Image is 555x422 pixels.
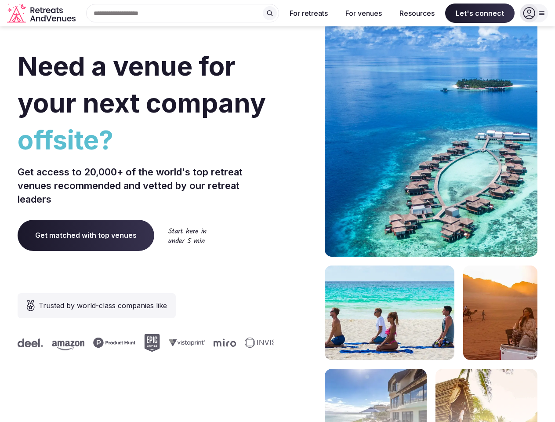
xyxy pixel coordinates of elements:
img: yoga on tropical beach [325,266,454,360]
span: Trusted by world-class companies like [39,300,167,311]
svg: Vistaprint company logo [168,339,204,346]
span: Need a venue for your next company [18,50,266,119]
a: Get matched with top venues [18,220,154,251]
svg: Epic Games company logo [143,334,159,352]
a: Visit the homepage [7,4,77,23]
button: Resources [392,4,442,23]
svg: Deel company logo [17,338,42,347]
span: offsite? [18,121,274,158]
img: Start here in under 5 min [168,228,207,243]
button: For venues [338,4,389,23]
span: Let's connect [445,4,515,23]
svg: Miro company logo [213,338,235,347]
svg: Retreats and Venues company logo [7,4,77,23]
p: Get access to 20,000+ of the world's top retreat venues recommended and vetted by our retreat lea... [18,165,274,206]
img: woman sitting in back of truck with camels [463,266,537,360]
button: For retreats [283,4,335,23]
svg: Invisible company logo [244,338,292,348]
